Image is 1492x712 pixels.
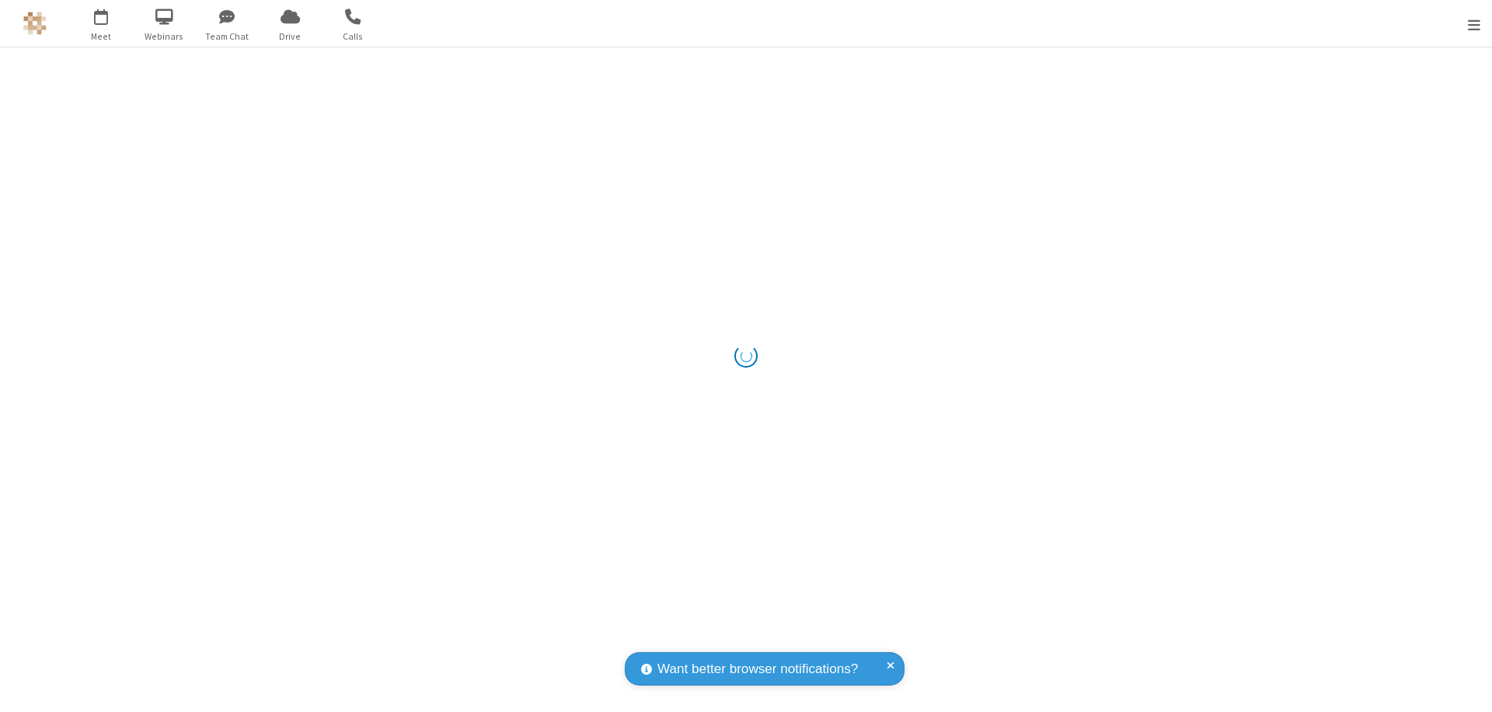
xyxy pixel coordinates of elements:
[72,30,131,44] span: Meet
[324,30,382,44] span: Calls
[23,12,47,35] img: QA Selenium DO NOT DELETE OR CHANGE
[135,30,193,44] span: Webinars
[657,659,858,679] span: Want better browser notifications?
[198,30,256,44] span: Team Chat
[261,30,319,44] span: Drive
